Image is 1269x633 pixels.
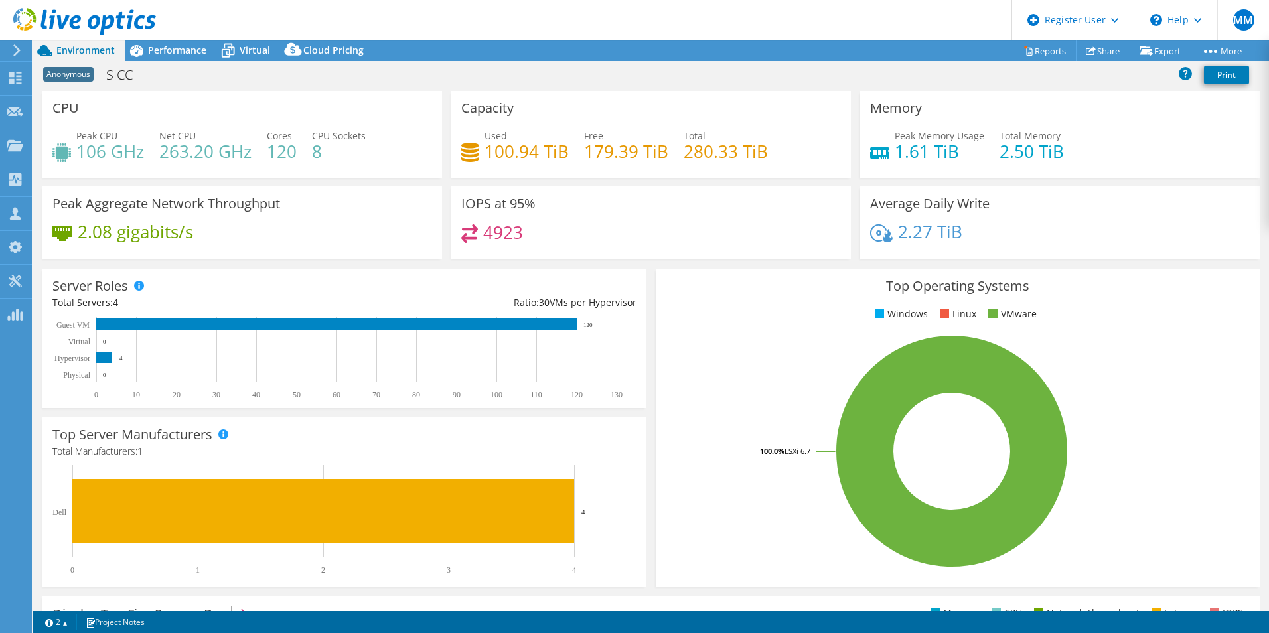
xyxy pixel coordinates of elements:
h4: 263.20 GHz [159,144,252,159]
span: Cloud Pricing [303,44,364,56]
li: Latency [1148,606,1198,620]
tspan: ESXi 6.7 [784,446,810,456]
span: Net CPU [159,129,196,142]
h1: SICC [100,68,153,82]
span: 30 [539,296,550,309]
span: Peak CPU [76,129,117,142]
li: IOPS [1207,606,1243,620]
span: Environment [56,44,115,56]
a: Export [1130,40,1191,61]
text: 40 [252,390,260,399]
text: 80 [412,390,420,399]
h4: 8 [312,144,366,159]
text: 30 [212,390,220,399]
a: Print [1204,66,1249,84]
span: MM [1233,9,1254,31]
text: 4 [572,565,576,575]
text: 60 [333,390,340,399]
span: Virtual [240,44,270,56]
text: 1 [196,565,200,575]
h3: Top Server Manufacturers [52,427,212,442]
span: Total [684,129,706,142]
text: 0 [70,565,74,575]
text: 90 [453,390,461,399]
span: Performance [148,44,206,56]
text: 3 [447,565,451,575]
text: 130 [611,390,623,399]
tspan: 100.0% [760,446,784,456]
h3: Average Daily Write [870,196,990,211]
li: Linux [936,307,976,321]
h3: Top Operating Systems [666,279,1250,293]
h4: 106 GHz [76,144,144,159]
text: 70 [372,390,380,399]
h3: Server Roles [52,279,128,293]
text: 120 [571,390,583,399]
text: 10 [132,390,140,399]
div: Total Servers: [52,295,344,310]
span: IOPS [232,606,336,622]
text: Dell [52,508,66,517]
text: 100 [490,390,502,399]
span: 4 [113,296,118,309]
h4: 2.08 gigabits/s [78,224,193,239]
text: Guest VM [56,320,90,330]
text: Physical [63,370,90,380]
a: Project Notes [76,614,154,630]
a: 2 [36,614,77,630]
h4: 120 [267,144,297,159]
text: 20 [173,390,181,399]
h3: CPU [52,101,79,115]
text: 120 [583,322,593,328]
h4: 1.61 TiB [895,144,984,159]
li: CPU [988,606,1022,620]
text: 0 [94,390,98,399]
a: More [1191,40,1252,61]
text: Hypervisor [54,354,90,363]
h4: 4923 [483,225,523,240]
text: 4 [119,355,123,362]
text: 0 [103,372,106,378]
li: Windows [871,307,928,321]
h4: Total Manufacturers: [52,444,636,458]
text: 2 [321,565,325,575]
h4: 2.50 TiB [1000,144,1064,159]
text: 110 [530,390,542,399]
div: Ratio: VMs per Hypervisor [344,295,636,310]
span: Anonymous [43,67,94,82]
a: Share [1076,40,1130,61]
h4: 2.27 TiB [898,224,962,239]
span: Cores [267,129,292,142]
text: 4 [581,508,585,516]
h3: IOPS at 95% [461,196,536,211]
h3: Capacity [461,101,514,115]
svg: \n [1150,14,1162,26]
span: Used [485,129,507,142]
h4: 100.94 TiB [485,144,569,159]
h3: Memory [870,101,922,115]
span: CPU Sockets [312,129,366,142]
li: Network Throughput [1031,606,1140,620]
h3: Peak Aggregate Network Throughput [52,196,280,211]
h4: 179.39 TiB [584,144,668,159]
a: Reports [1013,40,1077,61]
span: Peak Memory Usage [895,129,984,142]
span: Free [584,129,603,142]
text: 0 [103,338,106,345]
span: Total Memory [1000,129,1061,142]
text: 50 [293,390,301,399]
text: Virtual [68,337,91,346]
li: VMware [985,307,1037,321]
h4: 280.33 TiB [684,144,768,159]
li: Memory [927,606,980,620]
span: 1 [137,445,143,457]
